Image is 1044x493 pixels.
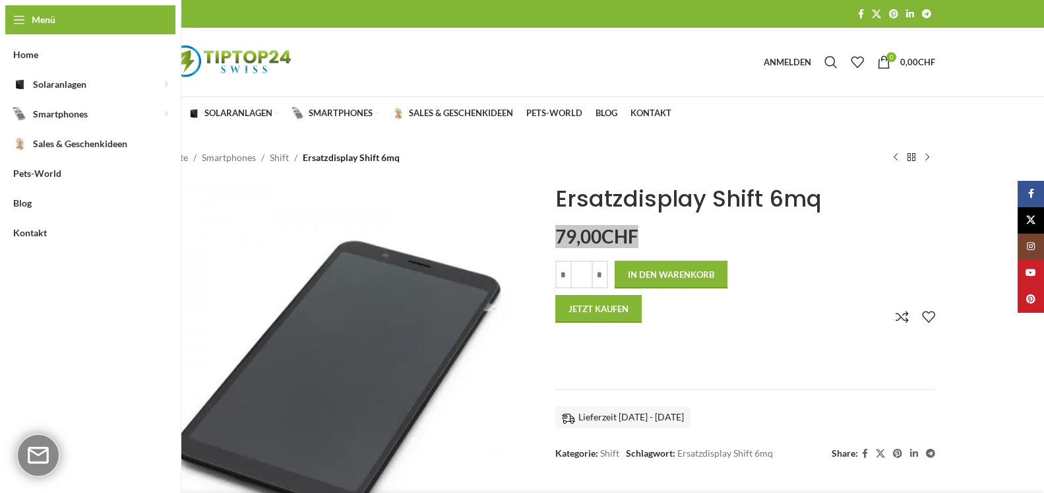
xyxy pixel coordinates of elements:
span: Blog [596,108,617,119]
a: Shift [270,150,289,165]
a: X Social Link [872,445,889,463]
img: Sales & Geschenkideen [392,108,404,119]
div: Lieferzeit [DATE] - [DATE] [555,407,691,428]
a: Facebook Social Link [854,5,868,23]
button: Jetzt kaufen [555,295,642,323]
img: Solaranlagen [13,78,26,91]
img: Smartphones [13,108,26,121]
span: Sales & Geschenkideen [409,108,513,119]
nav: Breadcrumb [149,150,400,165]
a: Instagram Social Link [1018,234,1044,260]
a: Suche [818,49,844,75]
a: Shift [600,447,619,459]
a: Anmelden [757,49,818,75]
a: Pinterest Social Link [885,5,902,23]
a: 0 0,00CHF [871,49,942,75]
a: Solaranlagen [188,100,279,127]
span: Anmelden [764,58,811,67]
bdi: 0,00 [900,57,935,67]
a: Sales & Geschenkideen [392,100,513,127]
input: Produktmenge [572,261,592,288]
span: Pets-World [526,108,582,119]
span: Kategorie: [555,447,598,459]
span: Solaranlagen [33,73,86,96]
a: X Social Link [1018,207,1044,234]
span: CHF [601,225,638,247]
bdi: 79,00 [555,225,638,247]
div: Meine Wunschliste [844,49,871,75]
img: Solaranlagen [188,108,200,119]
span: CHF [918,57,935,67]
a: Logo der Website [149,55,314,67]
span: Home [13,43,38,67]
a: Telegram Social Link [918,5,935,23]
span: Ersatzdisplay Shift 6mq [303,150,400,165]
a: Telegram Social Link [922,445,939,463]
span: Blog [13,191,32,215]
a: Pinterest Social Link [889,445,906,463]
img: Sales & Geschenkideen [13,137,26,150]
a: Kontakt [630,100,671,127]
a: Smartphones [292,100,379,127]
div: Hauptnavigation [142,100,678,127]
a: Pinterest Social Link [1018,286,1044,313]
a: Facebook Social Link [1018,181,1044,207]
a: LinkedIn Social Link [902,5,918,23]
a: YouTube Social Link [1018,260,1044,286]
a: Blog [596,100,617,127]
button: In den Warenkorb [615,261,727,288]
span: Kontakt [630,108,671,119]
iframe: Sicherer Rahmen für schnelle Bezahlvorgänge [553,329,741,366]
span: 0 [886,52,896,62]
span: Share: [832,446,858,461]
span: Sales & Geschenkideen [33,132,127,156]
a: Ersatzdisplay Shift 6mq [677,447,773,459]
h1: Ersatzdisplay Shift 6mq [555,185,822,213]
span: Pets-World [13,162,61,185]
span: Schlagwort: [626,447,675,459]
img: Smartphones [292,108,304,119]
a: Smartphones [202,150,256,165]
a: LinkedIn Social Link [906,445,922,463]
a: Facebook Social Link [858,445,872,463]
a: X Social Link [868,5,885,23]
a: Vorheriges Produkt [888,150,904,166]
a: Nächstes Produkt [919,150,935,166]
span: Menü [32,13,55,27]
span: Smartphones [33,102,88,126]
a: Pets-World [526,100,582,127]
span: Smartphones [309,108,373,119]
span: Solaranlagen [204,108,272,119]
span: Kontakt [13,221,47,245]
